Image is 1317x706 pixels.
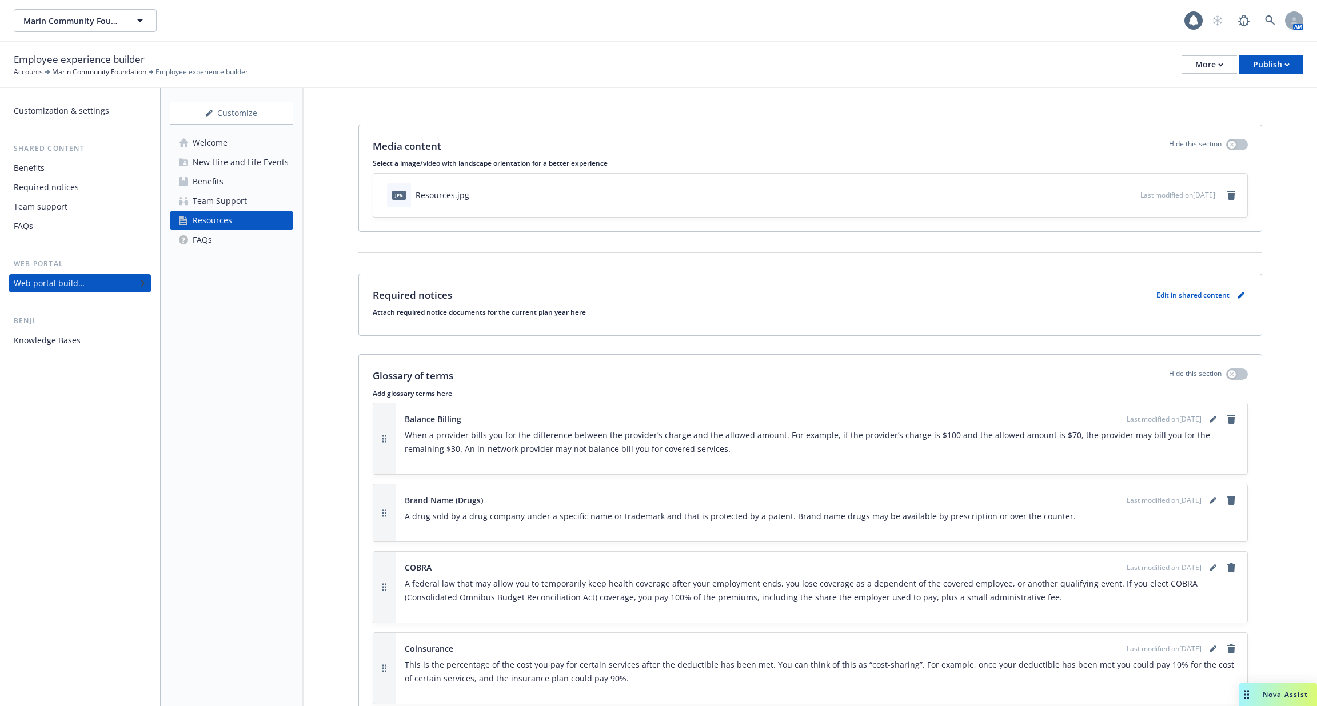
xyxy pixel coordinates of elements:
p: Add glossary terms here [373,388,1248,398]
button: Customize [170,102,293,125]
div: Drag to move [1239,683,1254,706]
a: Report a Bug [1232,9,1255,32]
span: Employee experience builder [14,52,145,67]
a: editPencil [1206,561,1220,575]
a: editPencil [1206,642,1220,656]
div: Resources [193,211,232,230]
p: Media content [373,139,441,154]
button: preview file [1126,189,1136,201]
button: Marin Community Foundation [14,9,157,32]
a: pencil [1234,288,1248,302]
div: FAQs [14,217,33,235]
span: Brand Name (Drugs) [405,494,483,506]
div: Welcome [193,134,228,152]
a: Benefits [9,159,151,177]
div: FAQs [193,231,212,249]
a: editPencil [1206,494,1220,507]
div: Benefits [14,159,45,177]
p: Hide this section [1169,139,1222,154]
a: Search [1259,9,1282,32]
p: Attach required notice documents for the current plan year here [373,307,1248,317]
a: Resources [170,211,293,230]
div: Team support [14,198,67,216]
span: Marin Community Foundation [23,15,122,27]
p: When a provider bills you for the difference between the provider’s charge and the allowed amount... [405,428,1238,456]
a: FAQs [9,217,151,235]
span: Coinsurance [405,643,453,655]
div: New Hire and Life Events [193,153,289,171]
a: Web portal builder [9,274,151,292]
span: Last modified on [DATE] [1127,414,1202,424]
p: Select a image/video with landscape orientation for a better experience [373,158,1248,168]
button: download file [1107,189,1116,201]
span: Employee experience builder [155,67,248,77]
p: This is the percentage of the cost you pay for certain services after the deductible has been met... [405,658,1238,685]
a: Welcome [170,134,293,152]
div: Web portal [9,258,151,270]
p: A drug sold by a drug company under a specific name or trademark and that is protected by a paten... [405,510,1238,523]
p: Required notices [373,288,452,303]
a: FAQs [170,231,293,249]
a: editPencil [1206,412,1220,426]
span: Last modified on [DATE] [1127,563,1202,573]
a: Team support [9,198,151,216]
span: Last modified on [DATE] [1127,495,1202,506]
span: Last modified on [DATE] [1140,190,1215,200]
button: Publish [1239,55,1303,74]
span: jpg [392,191,406,199]
span: COBRA [405,561,432,573]
p: A federal law that may allow you to temporarily keep health coverage after your employment ends, ... [405,577,1238,604]
div: Customize [170,102,293,124]
a: remove [1224,561,1238,575]
a: remove [1224,412,1238,426]
span: Last modified on [DATE] [1127,644,1202,654]
div: Knowledge Bases [14,331,81,350]
button: Nova Assist [1239,683,1317,706]
a: Customization & settings [9,102,151,120]
a: Marin Community Foundation [52,67,146,77]
div: More [1195,56,1223,73]
a: Required notices [9,178,151,196]
a: Knowledge Bases [9,331,151,350]
div: Benefits [193,173,224,191]
p: Glossary of terms [373,368,453,383]
div: Resources.jpg [416,189,469,201]
div: Customization & settings [14,102,109,120]
span: Nova Assist [1263,689,1308,699]
a: remove [1224,188,1238,202]
span: Balance Billing [405,413,461,425]
a: remove [1224,494,1238,507]
div: Benji [9,315,151,327]
a: Benefits [170,173,293,191]
a: Start snowing [1206,9,1229,32]
p: Edit in shared content [1156,290,1230,300]
p: Hide this section [1169,368,1222,383]
a: remove [1224,642,1238,656]
a: Team Support [170,192,293,210]
div: Web portal builder [14,274,85,292]
a: New Hire and Life Events [170,153,293,171]
a: Accounts [14,67,43,77]
div: Publish [1253,56,1290,73]
div: Team Support [193,192,247,210]
div: Shared content [9,143,151,154]
div: Required notices [14,178,79,196]
button: More [1182,55,1237,74]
